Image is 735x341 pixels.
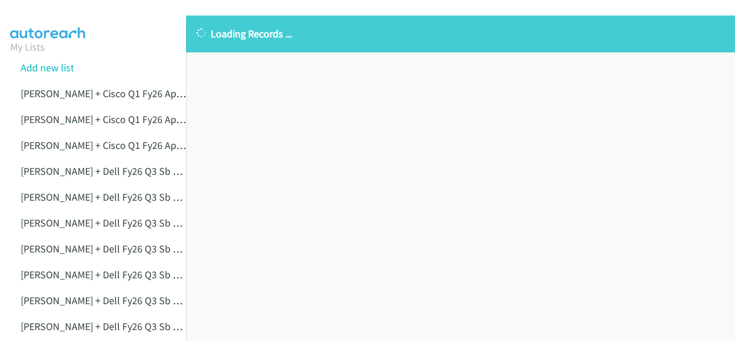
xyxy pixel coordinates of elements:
a: My Lists [10,40,45,53]
a: [PERSON_NAME] + Cisco Q1 Fy26 Apjc An Zijniujbn [21,113,237,126]
a: [PERSON_NAME] + Dell Fy26 Q3 Sb Csg A Uojnon [21,294,231,307]
a: Add new list [21,61,74,74]
a: [PERSON_NAME] + Dell Fy26 Q3 Sb Csg A Urazghk [21,320,235,333]
a: [PERSON_NAME] + Dell Fy26 Q3 Sb Csg Au;Klm[Lkm'lm'l; [21,164,265,178]
a: [PERSON_NAME] + Cisco Q1 Fy26 Apjc An Zsfghs [21,139,228,152]
a: [PERSON_NAME] + Cisco Q1 Fy26 Apjc [PERSON_NAME] [21,87,258,100]
a: [PERSON_NAME] + Dell Fy26 Q3 Sb Csg A Ukldfuuiylri [21,268,249,281]
p: Loading Records ... [196,26,725,41]
a: [PERSON_NAME] + Dell Fy26 Q3 Sb Csg A Ukirth Erg [21,242,242,255]
a: [PERSON_NAME] + Dell Fy26 Q3 Sb Csg A Ucmcmcvmv [21,190,254,204]
a: [PERSON_NAME] + Dell Fy26 Q3 Sb Csg A Ujkhfikhfy [21,216,242,229]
